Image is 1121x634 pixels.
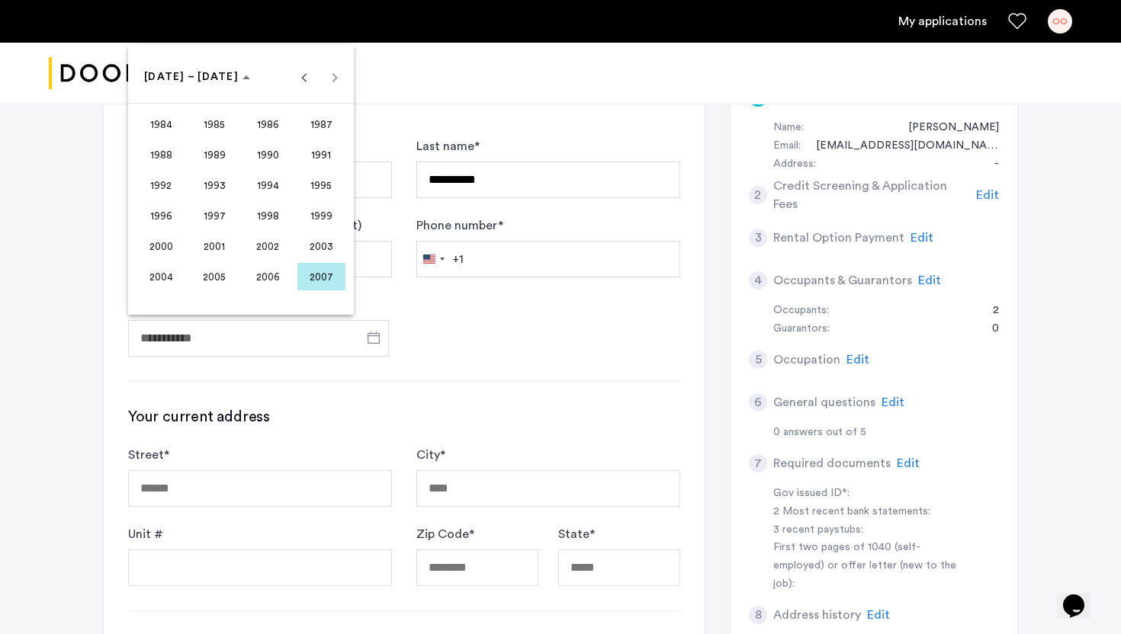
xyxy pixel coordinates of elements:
[134,261,188,292] button: 2004
[294,200,348,231] button: 1999
[294,139,348,170] button: 1991
[137,202,185,229] span: 1996
[241,231,294,261] button: 2002
[294,170,348,200] button: 1995
[191,171,239,199] span: 1993
[244,141,292,168] span: 1990
[134,231,188,261] button: 2000
[188,139,241,170] button: 1989
[241,139,294,170] button: 1990
[188,109,241,139] button: 1985
[137,171,185,199] span: 1992
[289,62,320,92] button: Previous 24 years
[191,141,239,168] span: 1989
[144,72,239,82] span: [DATE] – [DATE]
[191,202,239,229] span: 1997
[244,232,292,260] span: 2002
[134,200,188,231] button: 1996
[191,110,239,138] span: 1985
[244,110,292,138] span: 1986
[244,171,292,199] span: 1994
[188,170,241,200] button: 1993
[297,232,345,260] span: 2003
[188,261,241,292] button: 2005
[137,263,185,290] span: 2004
[191,263,239,290] span: 2005
[188,200,241,231] button: 1997
[137,141,185,168] span: 1988
[134,109,188,139] button: 1984
[188,231,241,261] button: 2001
[297,110,345,138] span: 1987
[134,170,188,200] button: 1992
[294,231,348,261] button: 2003
[1057,573,1106,619] iframe: chat widget
[137,232,185,260] span: 2000
[294,261,348,292] button: 2007
[244,202,292,229] span: 1998
[138,63,256,91] button: Choose date
[137,110,185,138] span: 1984
[294,109,348,139] button: 1987
[241,109,294,139] button: 1986
[297,141,345,168] span: 1991
[191,232,239,260] span: 2001
[297,171,345,199] span: 1995
[241,200,294,231] button: 1998
[244,263,292,290] span: 2006
[297,263,345,290] span: 2007
[241,261,294,292] button: 2006
[134,139,188,170] button: 1988
[297,202,345,229] span: 1999
[241,170,294,200] button: 1994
